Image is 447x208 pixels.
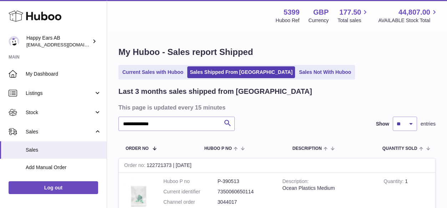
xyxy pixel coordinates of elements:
span: Listings [26,90,94,97]
strong: Order no [124,162,147,170]
dd: P-390513 [218,178,272,185]
a: Current Sales with Huboo [120,66,186,78]
span: 177.50 [339,7,361,17]
div: Currency [309,17,329,24]
h1: My Huboo - Sales report Shipped [118,46,436,58]
span: 44,807.00 [398,7,430,17]
a: 44,807.00 AVAILABLE Stock Total [378,7,438,24]
span: AVAILABLE Stock Total [378,17,438,24]
span: Stock [26,109,94,116]
div: 122721373 | [DATE] [119,158,435,173]
dd: 3044017 [218,199,272,206]
strong: GBP [313,7,329,17]
strong: Quantity [383,178,405,186]
span: Quantity Sold [382,146,417,151]
a: Sales Not With Huboo [296,66,354,78]
div: Huboo Ref [276,17,300,24]
div: Happy Ears AB [26,35,91,48]
dt: Current identifier [163,188,218,195]
span: Total sales [337,17,369,24]
span: My Dashboard [26,71,101,77]
span: Sales [26,147,101,153]
label: Show [376,121,389,127]
img: 3pl@happyearsearplugs.com [9,36,19,47]
a: Log out [9,181,98,194]
strong: Description [283,178,309,186]
span: Add Manual Order [26,164,101,171]
a: Sales Shipped From [GEOGRAPHIC_DATA] [187,66,295,78]
dd: 7350060650114 [218,188,272,195]
dt: Huboo P no [163,178,218,185]
h3: This page is updated every 15 minutes [118,103,434,111]
span: Order No [126,146,149,151]
span: Description [293,146,322,151]
strong: 5399 [284,7,300,17]
a: 177.50 Total sales [337,7,369,24]
div: Ocean Plastics Medium [283,185,373,192]
span: Sales [26,128,94,135]
span: entries [421,121,436,127]
span: Huboo P no [204,146,232,151]
h2: Last 3 months sales shipped from [GEOGRAPHIC_DATA] [118,87,312,96]
dt: Channel order [163,199,218,206]
span: [EMAIL_ADDRESS][DOMAIN_NAME] [26,42,105,47]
